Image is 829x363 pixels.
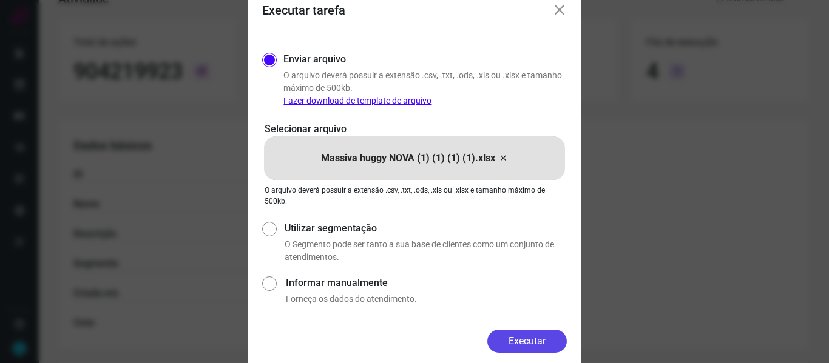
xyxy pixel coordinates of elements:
a: Fazer download de template de arquivo [283,96,431,105]
h3: Executar tarefa [262,3,345,18]
button: Executar [487,330,567,353]
label: Informar manualmente [286,276,567,290]
p: Massiva huggy NOVA (1) (1) (1) (1).xlsx [321,151,495,165]
label: Utilizar segmentação [285,221,567,236]
p: O arquivo deverá possuir a extensão .csv, .txt, .ods, .xls ou .xlsx e tamanho máximo de 500kb. [265,185,564,207]
p: O arquivo deverá possuir a extensão .csv, .txt, .ods, .xls ou .xlsx e tamanho máximo de 500kb. [283,69,567,107]
label: Enviar arquivo [283,52,346,67]
p: Forneça os dados do atendimento. [286,293,567,305]
p: Selecionar arquivo [265,122,564,136]
p: O Segmento pode ser tanto a sua base de clientes como um conjunto de atendimentos. [285,238,567,264]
